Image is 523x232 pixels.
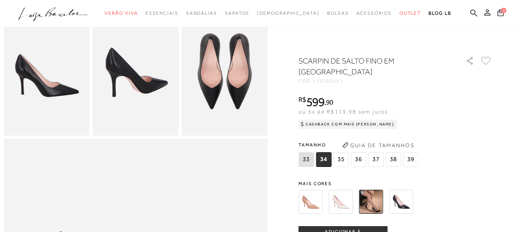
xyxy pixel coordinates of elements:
[105,10,138,16] span: Verão Viva
[368,152,384,167] span: 37
[312,78,343,84] span: 133200661
[326,98,333,106] span: 90
[257,10,319,16] span: [DEMOGRAPHIC_DATA]
[357,6,392,21] a: categoryNavScreenReaderText
[329,190,353,214] img: SCARPIN DE SALTO FINO EM COURO OFF WHITE
[495,9,506,19] button: 0
[298,79,453,83] div: CÓD:
[298,190,322,214] img: SCARPIN DE SALTO FINO EM COURO BEGE BLUSH
[298,96,306,103] i: R$
[186,6,217,21] a: categoryNavScreenReaderText
[298,108,388,115] span: ou 5x de R$119,98 sem juros
[324,99,333,106] i: ,
[186,10,217,16] span: Sandálias
[298,181,492,186] span: Mais cores
[340,139,417,151] button: Guia de Tamanhos
[501,8,506,13] span: 0
[306,95,324,109] span: 599
[400,6,421,21] a: categoryNavScreenReaderText
[105,6,138,21] a: categoryNavScreenReaderText
[146,6,178,21] a: categoryNavScreenReaderText
[146,10,178,16] span: Essenciais
[351,152,366,167] span: 36
[327,6,349,21] a: categoryNavScreenReaderText
[316,152,331,167] span: 34
[429,6,451,21] a: BLOG LB
[225,6,249,21] a: categoryNavScreenReaderText
[298,55,444,77] h1: SCARPIN DE SALTO FINO EM [GEOGRAPHIC_DATA]
[257,6,319,21] a: noSubCategoriesText
[298,120,397,129] div: Cashback com Mais [PERSON_NAME]
[403,152,418,167] span: 39
[298,139,420,151] span: Tamanho
[93,7,179,136] img: image
[327,10,349,16] span: Bolsas
[400,10,421,16] span: Outlet
[182,7,268,136] img: image
[429,10,451,16] span: BLOG LB
[298,152,314,167] span: 33
[333,152,349,167] span: 35
[357,10,392,16] span: Acessórios
[386,152,401,167] span: 38
[4,7,90,136] img: image
[359,190,383,214] img: SCARPIN DE SALTO FINO EM COURO PRETO
[389,190,413,214] img: SCARPIN DE SALTO FINO EM VERNIZ PRETO
[225,10,249,16] span: Sapatos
